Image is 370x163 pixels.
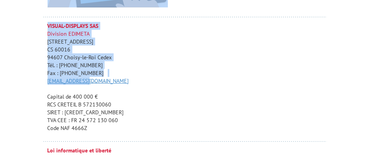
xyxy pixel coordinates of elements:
[48,147,112,154] strong: Loi informatique et liberté
[48,22,99,37] span: Division EDIMETA
[48,62,108,87] span: Tél. : [PHONE_NUMBER] Fax : [PHONE_NUMBER]
[48,77,129,84] a: [EMAIL_ADDRESS][DOMAIN_NAME]
[48,22,99,29] strong: VISUAL-DISPLAYS SAS
[48,22,327,132] p: [STREET_ADDRESS] CS 60016 94607 Choisy-le-Roi Cedex Capital de 400 000 € RCS CRETEIL B 572130060 ...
